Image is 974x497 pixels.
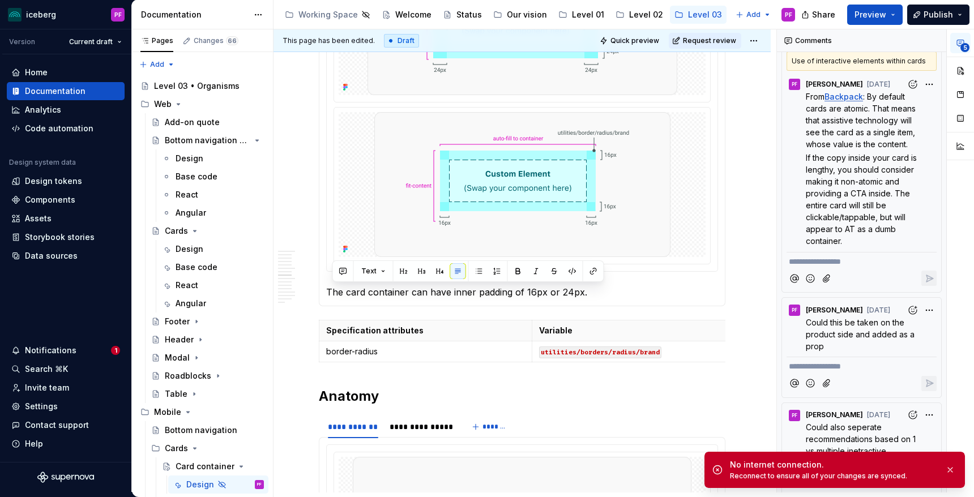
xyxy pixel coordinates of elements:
a: Welcome [377,6,436,24]
div: React [176,189,198,200]
button: Share [796,5,843,25]
button: More [921,408,937,423]
svg: Supernova Logo [37,472,94,483]
div: Invite team [25,382,69,393]
a: Bottom navigation [147,421,268,439]
a: Home [7,63,125,82]
span: Add [746,10,761,19]
div: Documentation [25,85,86,97]
span: Request review [683,36,736,45]
a: React [157,276,268,294]
div: Roadblocks [165,370,211,382]
div: Modal [165,352,190,363]
button: Add reaction [905,408,920,423]
button: icebergPF [2,2,129,27]
div: Bottom navigation [165,425,237,436]
div: Search ⌘K [25,363,68,375]
div: Comments [777,29,946,52]
div: Draft [384,34,419,48]
button: Mention someone [787,376,802,391]
span: [PERSON_NAME] [806,306,863,315]
div: Storybook stories [25,232,95,243]
div: Level 01 [572,9,604,20]
a: Level 02 [611,6,668,24]
div: Code automation [25,123,93,134]
div: Welcome [395,9,432,20]
a: Our vision [489,6,552,24]
div: Base code [176,171,217,182]
button: Add reaction [905,302,920,318]
div: Settings [25,401,58,412]
a: Design [157,149,268,168]
div: Composer editor [787,357,937,372]
div: Composer editor [787,252,937,268]
p: border-radius [326,346,525,357]
div: Table [165,388,187,400]
a: Angular [157,204,268,222]
div: React [176,280,198,291]
a: Code automation [7,119,125,138]
div: Angular [176,207,206,218]
button: Search ⌘K [7,360,125,378]
a: Status [438,6,486,24]
a: Base code [157,168,268,186]
div: Angular [176,298,206,309]
div: PF [114,10,122,19]
a: Storybook stories [7,228,125,246]
a: Analytics [7,101,125,119]
div: Reconnect to ensure all of your changes are synced. [730,472,936,481]
div: PF [792,411,797,420]
a: Design [157,240,268,258]
div: Level 03 [688,9,722,20]
a: React [157,186,268,204]
a: Level 03 • Organisms [136,77,268,95]
span: [PERSON_NAME] [806,80,863,89]
button: Add [732,7,775,23]
div: Use of interactive elements within cards [787,52,937,71]
div: Web [154,98,172,110]
img: 418c6d47-6da6-4103-8b13-b5999f8989a1.png [8,8,22,22]
div: Design [186,479,214,490]
div: iceberg [26,9,56,20]
div: Pages [140,36,173,45]
a: Roadblocks [147,367,268,385]
button: Mention someone [787,271,802,286]
a: Level 01 [554,6,609,24]
div: PF [792,80,797,89]
a: Data sources [7,247,125,265]
div: Design [176,153,203,164]
a: Invite team [7,379,125,397]
div: Cards [165,225,188,237]
span: Could also seperate recommendations based on 1 vs multiple inetractive elements. [806,422,918,468]
div: Cards [147,439,268,457]
div: Design system data [9,158,76,167]
div: PF [785,10,792,19]
div: Header [165,334,194,345]
span: If the copy inside your card is lengthy, you should consider making it non-atomic and providing a... [806,153,919,246]
a: Modal [147,349,268,367]
div: Add-on quote [165,117,220,128]
span: : By default cards are atomic. That means that assistive technology will see the card as a single... [806,92,918,149]
div: Notifications [25,345,76,356]
p: The card container can have inner padding of 16px or 24px. [326,285,718,299]
button: More [921,76,937,92]
div: Documentation [141,9,248,20]
div: Mobile [154,406,181,418]
div: Data sources [25,250,78,262]
span: Could this be taken on the product side and added as a prop [806,318,917,351]
span: Add [150,60,164,69]
a: UX patterns [729,6,798,24]
a: Level 03 [670,6,727,24]
div: PF [257,479,262,490]
div: Cards [165,443,188,454]
div: Version [9,37,35,46]
span: 66 [226,36,238,45]
span: From [806,92,825,101]
div: Bottom navigation bar [165,135,250,146]
div: Analytics [25,104,61,115]
div: Changes [194,36,238,45]
span: Quick preview [610,36,659,45]
button: Contact support [7,416,125,434]
a: Backpack [825,92,863,101]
